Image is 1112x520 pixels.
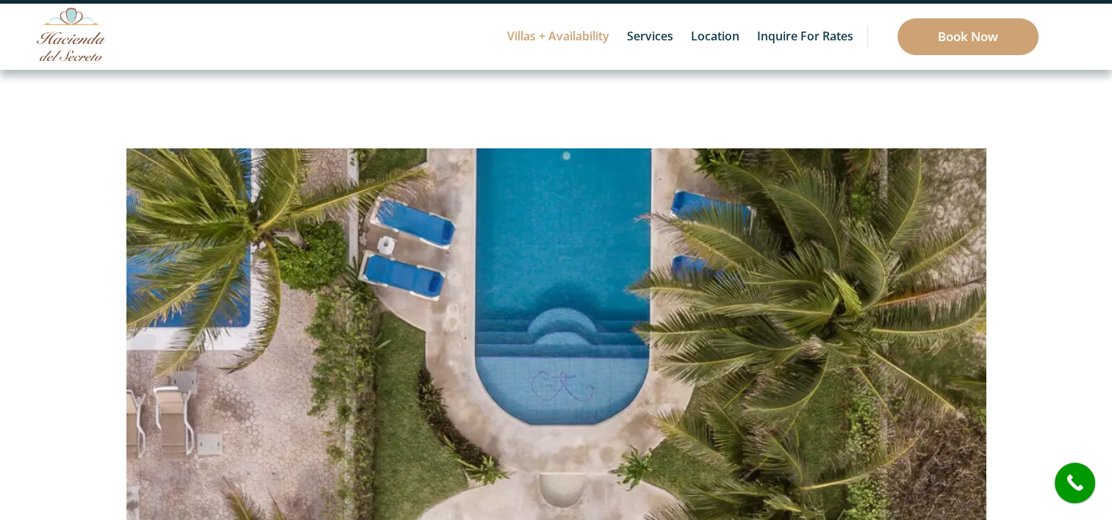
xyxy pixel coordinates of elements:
i: call [1058,466,1091,499]
a: call [1055,463,1095,503]
a: Inquire for Rates [750,4,861,70]
a: Book Now [897,18,1039,55]
a: Location [684,4,747,70]
img: Awesome Logo [37,7,107,61]
a: Villas + Availability [500,4,617,70]
a: Services [620,4,681,70]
